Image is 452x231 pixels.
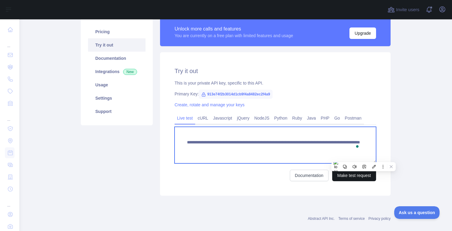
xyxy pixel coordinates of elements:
div: You are currently on a free plan with limited features and usage [175,33,293,39]
a: Live test [175,113,195,123]
h2: Try it out [175,67,376,75]
a: Documentation [88,52,146,65]
a: Ruby [290,113,305,123]
div: ... [5,196,15,208]
a: Privacy policy [368,217,391,221]
a: Postman [342,113,364,123]
a: Create, rotate and manage your keys [175,102,244,107]
span: Invite users [396,6,419,13]
a: Java [305,113,319,123]
span: 913e74f2b3014d1cb9f4a8482ec2f4a9 [199,90,273,99]
a: Pricing [88,25,146,38]
a: PHP [318,113,332,123]
textarea: To enrich screen reader interactions, please activate Accessibility in Grammarly extension settings [175,127,376,163]
div: This is your private API key, specific to this API. [175,80,376,86]
a: Terms of service [338,217,365,221]
div: ... [5,110,15,122]
a: Go [332,113,342,123]
a: Settings [88,91,146,105]
a: Usage [88,78,146,91]
iframe: Toggle Customer Support [394,206,440,219]
a: Javascript [211,113,234,123]
button: Make test request [332,170,376,181]
div: ... [5,36,15,48]
a: jQuery [234,113,252,123]
a: cURL [195,113,211,123]
a: Documentation [290,170,329,181]
a: Support [88,105,146,118]
a: Integrations New [88,65,146,78]
a: Abstract API Inc. [308,217,335,221]
span: New [123,69,137,75]
button: Invite users [386,5,421,14]
a: Python [272,113,290,123]
button: Upgrade [349,27,376,39]
a: NodeJS [252,113,272,123]
a: Try it out [88,38,146,52]
div: Unlock more calls and features [175,25,293,33]
div: Primary Key: [175,91,376,97]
